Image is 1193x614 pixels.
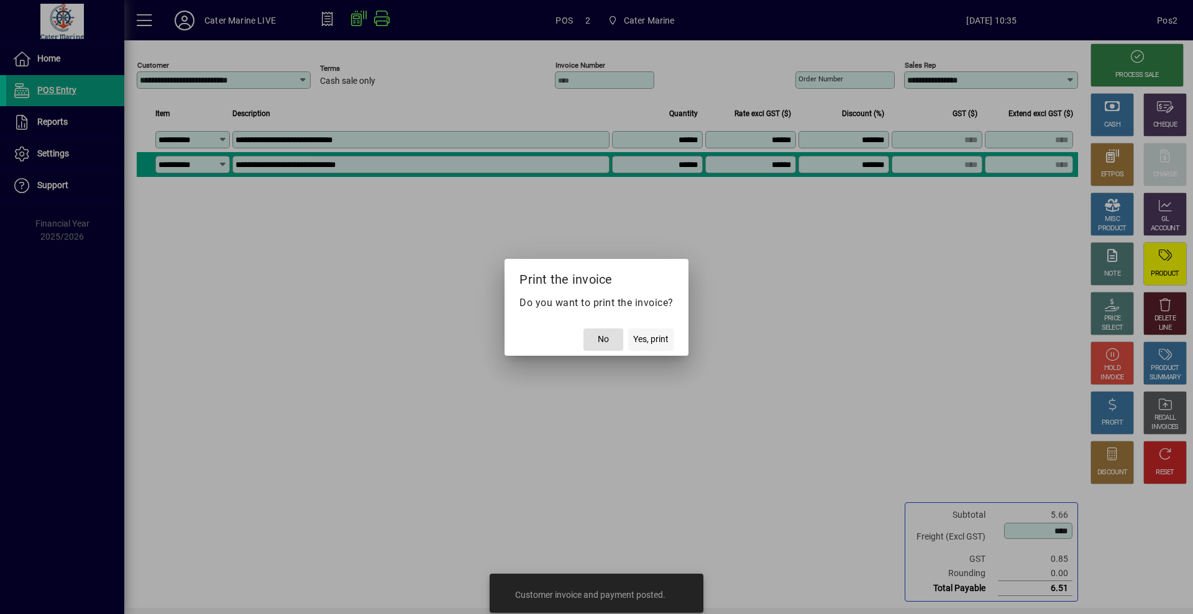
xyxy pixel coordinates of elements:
p: Do you want to print the invoice? [519,296,674,310]
button: Yes, print [628,328,674,351]
h2: Print the invoice [505,259,688,295]
button: No [583,328,623,351]
span: No [598,333,609,346]
span: Yes, print [633,333,669,346]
